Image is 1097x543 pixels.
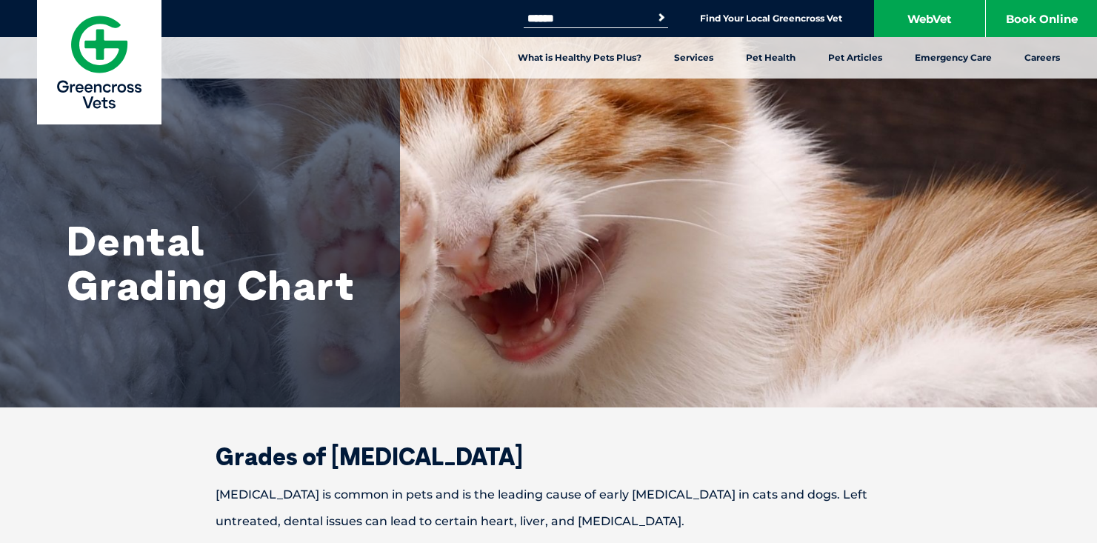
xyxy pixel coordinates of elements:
a: Pet Articles [812,37,898,79]
p: [MEDICAL_DATA] is common in pets and is the leading cause of early [MEDICAL_DATA] in cats and dog... [164,482,934,535]
a: Pet Health [730,37,812,79]
a: Services [658,37,730,79]
a: What is Healthy Pets Plus? [501,37,658,79]
h1: Dental Grading Chart [67,219,363,307]
a: Find Your Local Greencross Vet [700,13,842,24]
h2: Grades of [MEDICAL_DATA] [164,444,934,468]
button: Search [654,10,669,25]
a: Careers [1008,37,1076,79]
a: Emergency Care [898,37,1008,79]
